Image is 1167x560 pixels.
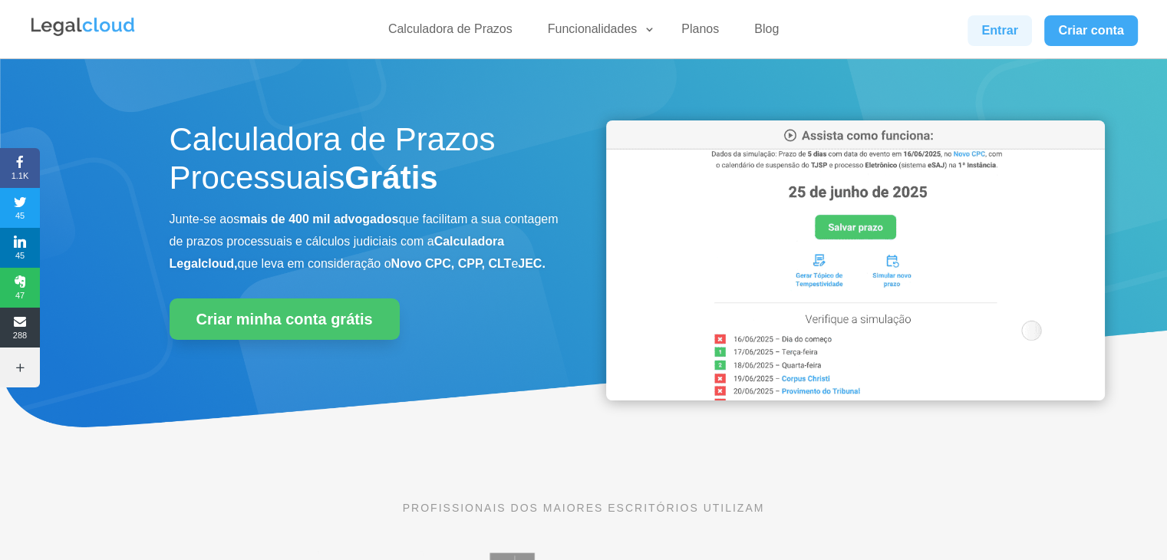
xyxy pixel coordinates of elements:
[672,21,728,44] a: Planos
[29,15,137,38] img: Legalcloud Logo
[745,21,788,44] a: Blog
[170,120,561,206] h1: Calculadora de Prazos Processuais
[170,298,400,340] a: Criar minha conta grátis
[29,28,137,41] a: Logo da Legalcloud
[606,390,1105,403] a: Calculadora de Prazos Processuais da Legalcloud
[518,257,546,270] b: JEC.
[968,15,1032,46] a: Entrar
[539,21,656,44] a: Funcionalidades
[606,120,1105,400] img: Calculadora de Prazos Processuais da Legalcloud
[1044,15,1138,46] a: Criar conta
[379,21,522,44] a: Calculadora de Prazos
[170,235,505,270] b: Calculadora Legalcloud,
[344,160,437,196] strong: Grátis
[170,499,998,516] p: PROFISSIONAIS DOS MAIORES ESCRITÓRIOS UTILIZAM
[391,257,512,270] b: Novo CPC, CPP, CLT
[239,212,398,226] b: mais de 400 mil advogados
[170,209,561,275] p: Junte-se aos que facilitam a sua contagem de prazos processuais e cálculos judiciais com a que le...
